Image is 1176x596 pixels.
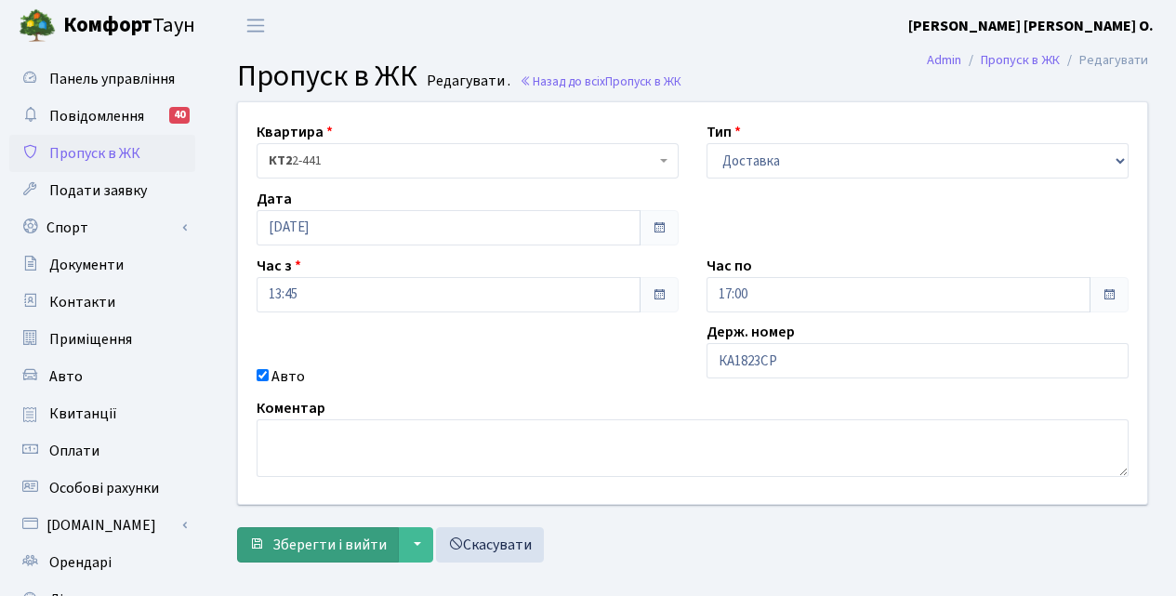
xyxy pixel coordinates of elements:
[257,397,325,419] label: Коментар
[49,366,83,387] span: Авто
[9,358,195,395] a: Авто
[9,321,195,358] a: Приміщення
[49,329,132,350] span: Приміщення
[707,343,1129,378] input: AA0001AA
[169,107,190,124] div: 40
[981,50,1060,70] a: Пропуск в ЖК
[9,60,195,98] a: Панель управління
[605,73,681,90] span: Пропуск в ЖК
[9,135,195,172] a: Пропуск в ЖК
[49,404,117,424] span: Квитанції
[269,152,292,170] b: КТ2
[49,143,140,164] span: Пропуск в ЖК
[257,255,301,277] label: Час з
[707,321,795,343] label: Держ. номер
[9,246,195,284] a: Документи
[899,41,1176,80] nav: breadcrumb
[49,69,175,89] span: Панель управління
[49,292,115,312] span: Контакти
[9,395,195,432] a: Квитанції
[49,478,159,498] span: Особові рахунки
[9,507,195,544] a: [DOMAIN_NAME]
[9,470,195,507] a: Особові рахунки
[9,98,195,135] a: Повідомлення40
[9,432,195,470] a: Оплати
[436,527,544,563] a: Скасувати
[257,143,679,179] span: <b>КТ2</b>&nbsp;&nbsp;&nbsp;2-441
[271,365,305,388] label: Авто
[707,121,741,143] label: Тип
[9,544,195,581] a: Орендарі
[237,527,399,563] button: Зберегти і вийти
[49,552,112,573] span: Орендарі
[49,441,99,461] span: Оплати
[1060,50,1148,71] li: Редагувати
[49,106,144,126] span: Повідомлення
[707,255,752,277] label: Час по
[19,7,56,45] img: logo.png
[49,255,124,275] span: Документи
[9,172,195,209] a: Подати заявку
[269,152,655,170] span: <b>КТ2</b>&nbsp;&nbsp;&nbsp;2-441
[257,121,333,143] label: Квартира
[63,10,152,40] b: Комфорт
[63,10,195,42] span: Таун
[237,55,417,98] span: Пропуск в ЖК
[9,209,195,246] a: Спорт
[9,284,195,321] a: Контакти
[49,180,147,201] span: Подати заявку
[908,16,1154,36] b: [PERSON_NAME] [PERSON_NAME] О.
[232,10,279,41] button: Переключити навігацію
[927,50,961,70] a: Admin
[272,535,387,555] span: Зберегти і вийти
[423,73,510,90] small: Редагувати .
[257,188,292,210] label: Дата
[908,15,1154,37] a: [PERSON_NAME] [PERSON_NAME] О.
[520,73,681,90] a: Назад до всіхПропуск в ЖК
